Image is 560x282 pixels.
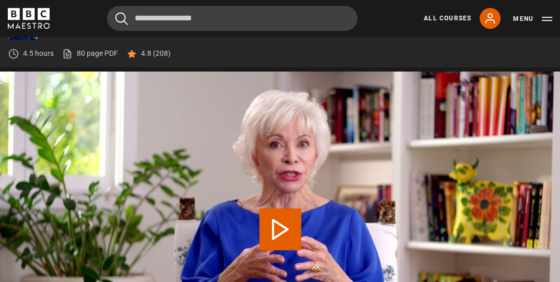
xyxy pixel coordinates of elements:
button: Play Lesson Explore genre [259,208,301,250]
a: All Courses [424,14,471,23]
p: 4.5 hours [23,48,54,59]
p: 4.8 (208) [141,48,171,59]
button: Toggle navigation [513,14,552,24]
button: Submit the search query [115,12,128,25]
svg: BBC Maestro [8,8,50,29]
a: 80 page PDF [62,48,118,59]
input: Search [107,6,358,31]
